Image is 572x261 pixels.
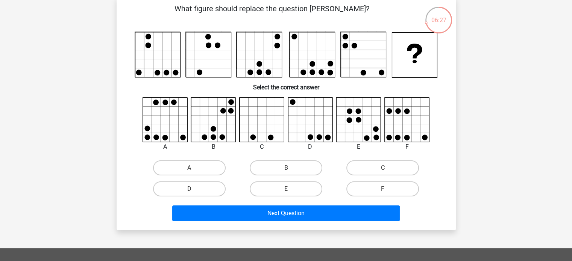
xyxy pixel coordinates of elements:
[282,142,339,151] div: D
[137,142,194,151] div: A
[346,160,419,175] label: C
[250,181,322,196] label: E
[346,181,419,196] label: F
[129,3,416,26] p: What figure should replace the question [PERSON_NAME]?
[153,181,226,196] label: D
[129,78,444,91] h6: Select the correct answer
[153,160,226,175] label: A
[330,142,387,151] div: E
[234,142,290,151] div: C
[172,205,400,221] button: Next Question
[250,160,322,175] label: B
[379,142,435,151] div: F
[185,142,242,151] div: B
[425,6,453,25] div: 06:27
